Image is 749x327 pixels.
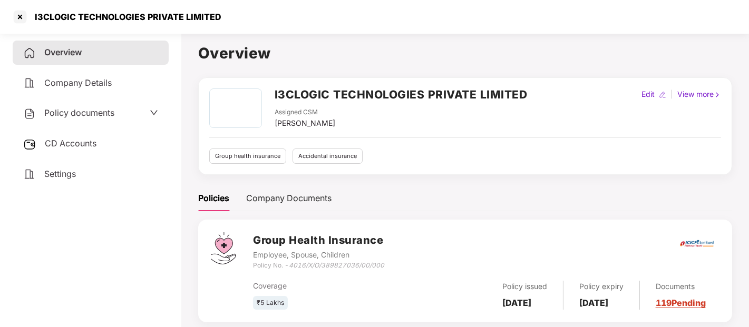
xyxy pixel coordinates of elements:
img: editIcon [659,91,666,98]
img: svg+xml;base64,PHN2ZyB4bWxucz0iaHR0cDovL3d3dy53My5vcmcvMjAwMC9zdmciIHdpZHRoPSI0Ny43MTQiIGhlaWdodD... [211,232,236,264]
div: Coverage [253,280,408,292]
div: ₹5 Lakhs [253,296,288,310]
div: Employee, Spouse, Children [253,249,384,261]
div: Policy No. - [253,261,384,271]
span: down [150,108,158,117]
span: CD Accounts [45,138,96,148]
div: Policies [198,192,229,205]
img: svg+xml;base64,PHN2ZyB3aWR0aD0iMjUiIGhlaWdodD0iMjQiIHZpZXdCb3g9IjAgMCAyNSAyNCIgZmlsbD0ibm9uZSIgeG... [23,138,36,151]
h3: Group Health Insurance [253,232,384,249]
div: Group health insurance [209,148,286,164]
div: Accidental insurance [293,148,363,164]
b: [DATE] [502,298,531,308]
span: Company Details [44,77,112,88]
img: svg+xml;base64,PHN2ZyB4bWxucz0iaHR0cDovL3d3dy53My5vcmcvMjAwMC9zdmciIHdpZHRoPSIyNCIgaGVpZ2h0PSIyNC... [23,168,36,181]
div: Policy issued [502,281,547,292]
img: svg+xml;base64,PHN2ZyB4bWxucz0iaHR0cDovL3d3dy53My5vcmcvMjAwMC9zdmciIHdpZHRoPSIyNCIgaGVpZ2h0PSIyNC... [23,47,36,60]
div: Company Documents [246,192,332,205]
span: Policy documents [44,107,114,118]
div: View more [675,88,723,100]
span: Settings [44,169,76,179]
div: Documents [656,281,706,292]
div: [PERSON_NAME] [275,117,335,129]
img: svg+xml;base64,PHN2ZyB4bWxucz0iaHR0cDovL3d3dy53My5vcmcvMjAwMC9zdmciIHdpZHRoPSIyNCIgaGVpZ2h0PSIyNC... [23,107,36,120]
div: Policy expiry [579,281,624,292]
img: svg+xml;base64,PHN2ZyB4bWxucz0iaHR0cDovL3d3dy53My5vcmcvMjAwMC9zdmciIHdpZHRoPSIyNCIgaGVpZ2h0PSIyNC... [23,77,36,90]
img: rightIcon [714,91,721,98]
div: Assigned CSM [275,107,335,117]
img: icici.png [678,237,716,250]
div: Edit [639,88,657,100]
h1: Overview [198,42,732,65]
h2: I3CLOGIC TECHNOLOGIES PRIVATE LIMITED [275,86,528,103]
span: Overview [44,47,82,57]
div: I3CLOGIC TECHNOLOGIES PRIVATE LIMITED [28,12,221,22]
i: 4016/X/O/389827036/00/000 [289,261,384,269]
div: | [668,88,675,100]
a: 119 Pending [656,298,706,308]
b: [DATE] [579,298,608,308]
